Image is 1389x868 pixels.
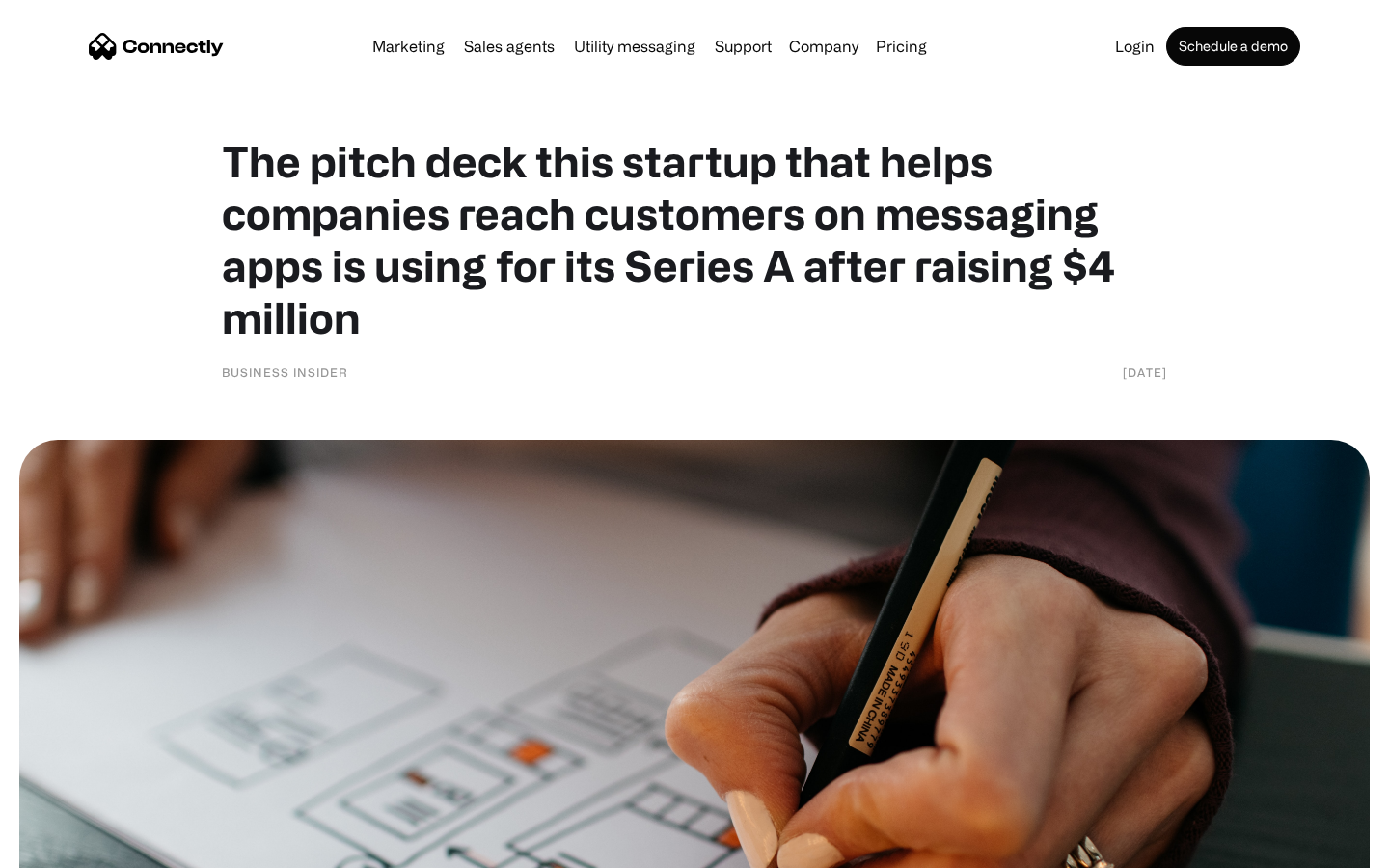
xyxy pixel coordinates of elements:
[566,39,703,54] a: Utility messaging
[1107,39,1162,54] a: Login
[456,39,562,54] a: Sales agents
[222,363,348,382] div: Business Insider
[1123,363,1167,382] div: [DATE]
[707,39,779,54] a: Support
[868,39,935,54] a: Pricing
[222,135,1167,343] h1: The pitch deck this startup that helps companies reach customers on messaging apps is using for i...
[19,834,116,861] aside: Language selected: English
[1166,27,1300,66] a: Schedule a demo
[789,33,858,60] div: Company
[365,39,452,54] a: Marketing
[39,834,116,861] ul: Language list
